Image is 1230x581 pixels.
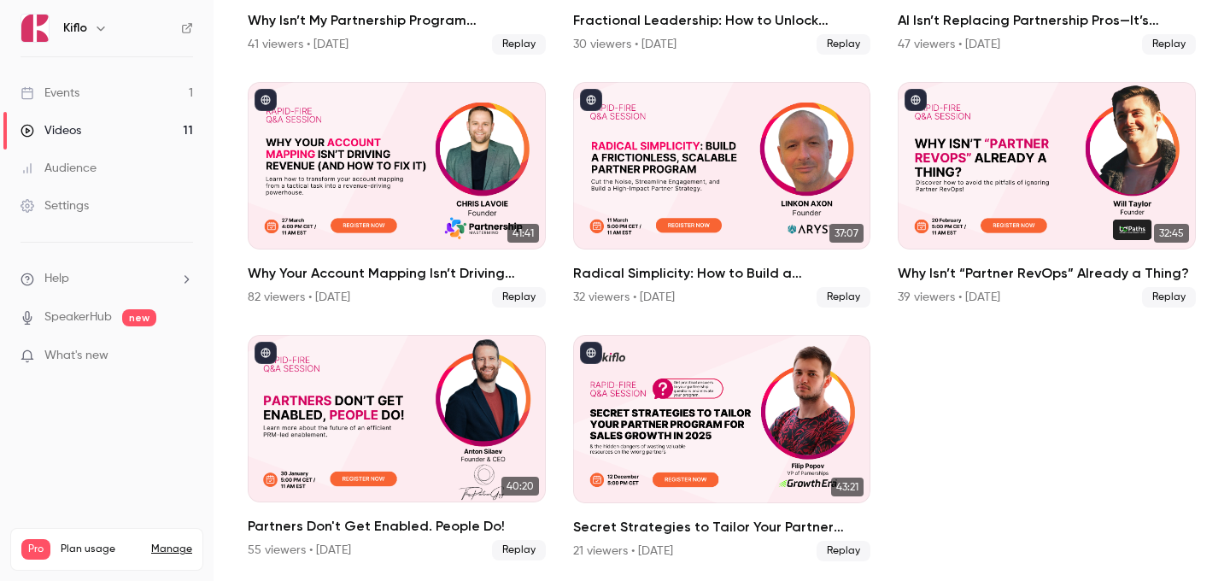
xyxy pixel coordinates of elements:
h2: AI Isn’t Replacing Partnership Pros—It’s Empowering Them [898,10,1196,31]
h2: Why Isn’t “Partner RevOps” Already a Thing? [898,263,1196,284]
span: Replay [1142,34,1196,55]
h6: Kiflo [63,20,87,37]
button: published [580,342,602,364]
span: Help [44,270,69,288]
a: Manage [151,543,192,556]
li: Secret Strategies to Tailor Your Partner Program for Sales Growth in 2025 [573,335,871,560]
span: Replay [817,34,870,55]
h2: Radical Simplicity: How to Build a Frictionless, Scalable Partner Program [573,263,871,284]
span: What's new [44,347,108,365]
li: help-dropdown-opener [20,270,193,288]
div: 41 viewers • [DATE] [248,36,348,53]
div: 30 viewers • [DATE] [573,36,676,53]
h2: Why Your Account Mapping Isn’t Driving Revenue (And How to Fix It) [248,263,546,284]
span: Plan usage [61,543,141,556]
div: Videos [20,122,81,139]
button: published [255,342,277,364]
a: 40:20Partners Don't Get Enabled. People Do!55 viewers • [DATE]Replay [248,335,546,560]
li: Radical Simplicity: How to Build a Frictionless, Scalable Partner Program [573,82,871,308]
div: 55 viewers • [DATE] [248,542,351,559]
button: published [255,89,277,111]
span: Replay [492,287,546,308]
h2: Fractional Leadership: How to Unlock Strategic Growth with Fractional Support [573,10,871,31]
a: 32:45Why Isn’t “Partner RevOps” Already a Thing?39 viewers • [DATE]Replay [898,82,1196,308]
a: 37:07Radical Simplicity: How to Build a Frictionless, Scalable Partner Program32 viewers • [DATE]... [573,82,871,308]
div: Audience [20,160,97,177]
span: 41:41 [507,224,539,243]
span: 37:07 [829,224,864,243]
span: Replay [817,287,870,308]
span: 43:21 [831,478,864,496]
span: 40:20 [501,477,539,496]
button: published [905,89,927,111]
h2: Why Isn’t My Partnership Program Generating Results & How to Fix It? [248,10,546,31]
div: 21 viewers • [DATE] [573,543,673,560]
span: Pro [21,539,50,560]
div: Settings [20,197,89,214]
div: 39 viewers • [DATE] [898,289,1000,306]
li: Why Your Account Mapping Isn’t Driving Revenue (And How to Fix It) [248,82,546,308]
a: 41:41Why Your Account Mapping Isn’t Driving Revenue (And How to Fix It)82 viewers • [DATE]Replay [248,82,546,308]
a: SpeakerHub [44,308,112,326]
h2: Partners Don't Get Enabled. People Do! [248,516,546,537]
div: 82 viewers • [DATE] [248,289,350,306]
li: Why Isn’t “Partner RevOps” Already a Thing? [898,82,1196,308]
h2: Secret Strategies to Tailor Your Partner Program for Sales Growth in [DATE] [573,517,871,537]
span: Replay [492,34,546,55]
span: Replay [1142,287,1196,308]
a: 43:21Secret Strategies to Tailor Your Partner Program for Sales Growth in [DATE]21 viewers • [DAT... [573,335,871,560]
span: Replay [492,540,546,560]
li: Partners Don't Get Enabled. People Do! [248,335,546,560]
span: Replay [817,541,870,561]
div: 32 viewers • [DATE] [573,289,675,306]
span: 32:45 [1154,224,1189,243]
button: published [580,89,602,111]
div: Events [20,85,79,102]
iframe: Noticeable Trigger [173,349,193,364]
span: new [122,309,156,326]
div: 47 viewers • [DATE] [898,36,1000,53]
img: Kiflo [21,15,49,42]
